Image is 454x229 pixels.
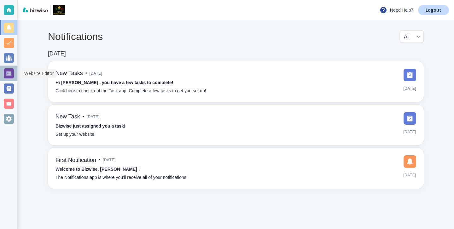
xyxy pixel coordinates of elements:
[55,113,80,120] h6: New Task
[403,170,416,180] span: [DATE]
[404,69,416,81] img: DashboardSidebarTasks.svg
[404,155,416,168] img: DashboardSidebarNotification.svg
[83,113,84,120] p: •
[418,5,449,15] a: Logout
[55,123,125,129] strong: Bizwise just assigned you a task!
[55,157,96,164] h6: First Notification
[55,174,188,181] p: The Notifications app is where you’ll receive all of your notifications!
[403,127,416,137] span: [DATE]
[99,157,100,163] p: •
[55,80,173,85] strong: Hi [PERSON_NAME] , you have a few tasks to complete!
[55,131,94,138] p: Set up your website
[103,155,116,165] span: [DATE]
[55,167,140,172] strong: Welcome to Bizwise, [PERSON_NAME] !
[85,70,87,77] p: •
[24,70,54,77] p: Website Editor
[48,50,66,57] h6: [DATE]
[404,112,416,125] img: DashboardSidebarTasks.svg
[48,61,424,102] a: New Tasks•[DATE]Hi [PERSON_NAME] , you have a few tasks to complete!Click here to check out the T...
[90,69,102,78] span: [DATE]
[55,88,206,94] p: Click here to check out the Task app. Complete a few tasks to get you set up!
[380,6,413,14] p: Need Help?
[426,8,441,12] p: Logout
[48,105,424,146] a: New Task•[DATE]Bizwise just assigned you a task!Set up your website[DATE]
[53,5,65,15] img: B & G Landscape & Outdoor Rooms LLC
[55,70,83,77] h6: New Tasks
[48,148,424,189] a: First Notification•[DATE]Welcome to Bizwise, [PERSON_NAME] !The Notifications app is where you’ll...
[87,112,100,122] span: [DATE]
[23,7,48,12] img: bizwise
[403,84,416,93] span: [DATE]
[48,31,103,43] h4: Notifications
[404,31,420,43] div: All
